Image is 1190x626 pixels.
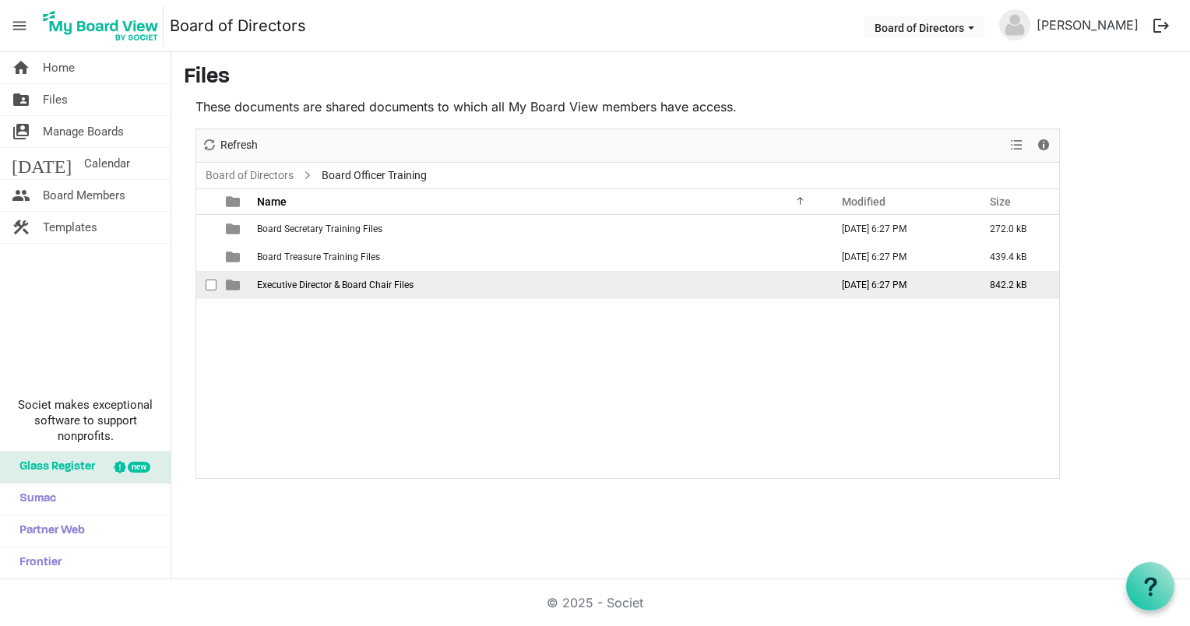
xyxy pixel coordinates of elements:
span: Societ makes exceptional software to support nonprofits. [7,397,164,444]
span: Frontier [12,547,62,579]
span: Board Members [43,180,125,211]
span: construction [12,212,30,243]
td: Board Secretary Training Files is template cell column header Name [252,215,826,243]
td: checkbox [196,271,217,299]
button: Board of Directors dropdownbutton [864,16,984,38]
a: © 2025 - Societ [547,595,643,610]
span: Files [43,84,68,115]
div: View [1004,129,1030,162]
td: checkbox [196,243,217,271]
span: Board Secretary Training Files [257,223,382,234]
img: My Board View Logo [38,6,164,45]
span: Sumac [12,484,56,515]
div: Refresh [196,129,263,162]
span: Modified [842,195,885,208]
button: Details [1033,135,1054,155]
td: is template cell column header type [217,215,252,243]
span: Refresh [219,135,259,155]
h3: Files [184,65,1178,91]
span: [DATE] [12,148,72,179]
td: is template cell column header type [217,271,252,299]
button: View dropdownbutton [1007,135,1026,155]
span: Calendar [84,148,130,179]
td: 439.4 kB is template cell column header Size [973,243,1059,271]
td: September 15, 2025 6:27 PM column header Modified [826,271,973,299]
span: menu [5,11,34,40]
td: Executive Director & Board Chair Files is template cell column header Name [252,271,826,299]
td: checkbox [196,215,217,243]
div: Details [1030,129,1057,162]
td: 842.2 kB is template cell column header Size [973,271,1059,299]
a: My Board View Logo [38,6,170,45]
span: Partner Web [12,515,85,547]
td: is template cell column header type [217,243,252,271]
a: Board of Directors [170,10,306,41]
span: home [12,52,30,83]
span: Templates [43,212,97,243]
span: Board Officer Training [319,166,430,185]
span: Size [990,195,1011,208]
span: Manage Boards [43,116,124,147]
div: new [128,462,150,473]
span: switch_account [12,116,30,147]
span: folder_shared [12,84,30,115]
td: September 15, 2025 6:27 PM column header Modified [826,243,973,271]
button: Refresh [199,135,261,155]
span: Name [257,195,287,208]
td: September 15, 2025 6:27 PM column header Modified [826,215,973,243]
td: 272.0 kB is template cell column header Size [973,215,1059,243]
span: Glass Register [12,452,95,483]
td: Board Treasure Training Files is template cell column header Name [252,243,826,271]
span: people [12,180,30,211]
img: no-profile-picture.svg [999,9,1030,40]
button: logout [1145,9,1178,42]
span: Board Treasure Training Files [257,251,380,262]
p: These documents are shared documents to which all My Board View members have access. [195,97,1060,116]
span: Home [43,52,75,83]
a: [PERSON_NAME] [1030,9,1145,40]
a: Board of Directors [202,166,297,185]
span: Executive Director & Board Chair Files [257,280,414,290]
